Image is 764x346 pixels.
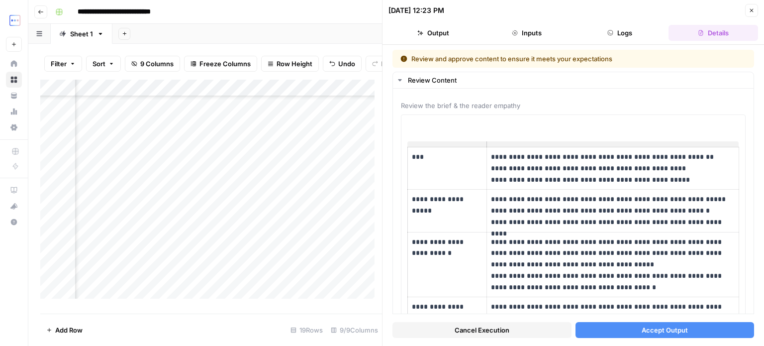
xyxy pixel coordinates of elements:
[393,72,754,88] button: Review Content
[6,182,22,198] a: AirOps Academy
[408,75,748,85] div: Review Content
[401,101,746,111] span: Review the brief & the reader empathy
[388,5,444,15] div: [DATE] 12:23 PM
[44,56,82,72] button: Filter
[6,56,22,72] a: Home
[51,59,67,69] span: Filter
[6,214,22,230] button: Help + Support
[668,25,758,41] button: Details
[40,322,89,338] button: Add Row
[366,56,403,72] button: Redo
[338,59,355,69] span: Undo
[327,322,382,338] div: 9/9 Columns
[286,322,327,338] div: 19 Rows
[86,56,121,72] button: Sort
[482,25,572,41] button: Inputs
[6,104,22,119] a: Usage
[392,322,572,338] button: Cancel Execution
[6,11,24,29] img: TripleDart Logo
[6,72,22,88] a: Browse
[6,119,22,135] a: Settings
[55,325,83,335] span: Add Row
[277,59,312,69] span: Row Height
[575,322,755,338] button: Accept Output
[6,198,22,214] button: What's new?
[261,56,319,72] button: Row Height
[51,24,112,44] a: Sheet 1
[125,56,180,72] button: 9 Columns
[6,88,22,104] a: Your Data
[6,199,21,214] div: What's new?
[455,325,509,335] span: Cancel Execution
[140,59,174,69] span: 9 Columns
[6,8,22,33] button: Workspace: TripleDart
[184,56,257,72] button: Freeze Columns
[93,59,105,69] span: Sort
[388,25,478,41] button: Output
[575,25,665,41] button: Logs
[400,54,679,64] div: Review and approve content to ensure it meets your expectations
[642,325,688,335] span: Accept Output
[199,59,251,69] span: Freeze Columns
[70,29,93,39] div: Sheet 1
[323,56,362,72] button: Undo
